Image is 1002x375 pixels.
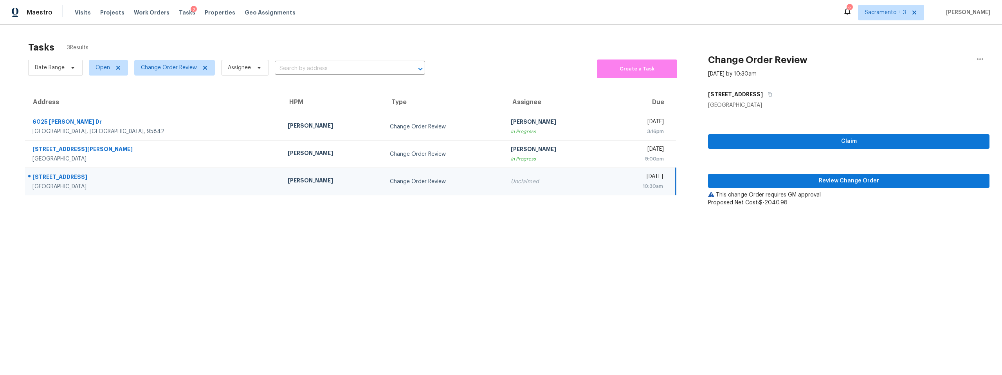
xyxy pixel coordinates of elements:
div: 6025 [PERSON_NAME] Dr [32,118,275,128]
h5: [STREET_ADDRESS] [708,90,763,98]
div: In Progress [511,155,600,163]
span: Geo Assignments [245,9,296,16]
div: [DATE] by 10:30am [708,70,757,78]
button: Review Change Order [708,174,989,188]
div: Change Order Review [390,178,498,186]
span: Maestro [27,9,52,16]
span: Create a Task [601,65,673,74]
div: [STREET_ADDRESS][PERSON_NAME] [32,145,275,155]
div: [STREET_ADDRESS] [32,173,275,183]
span: Claim [714,137,983,146]
div: Change Order Review [390,150,498,158]
div: [GEOGRAPHIC_DATA] [708,101,989,109]
th: Due [606,91,676,113]
div: This change Order requires GM approval [708,191,989,199]
span: 3 Results [67,44,88,52]
th: Address [25,91,281,113]
div: 10:30am [613,182,663,190]
div: [GEOGRAPHIC_DATA], [GEOGRAPHIC_DATA], 95842 [32,128,275,135]
div: 2 [847,5,852,13]
span: [PERSON_NAME] [943,9,990,16]
th: HPM [281,91,384,113]
input: Search by address [275,63,403,75]
span: Projects [100,9,124,16]
span: Tasks [179,10,195,15]
div: [PERSON_NAME] [511,145,600,155]
button: Copy Address [763,87,773,101]
th: Type [384,91,504,113]
div: [PERSON_NAME] [288,149,377,159]
span: Assignee [228,64,251,72]
div: [GEOGRAPHIC_DATA] [32,183,275,191]
div: Unclaimed [511,178,600,186]
button: Claim [708,134,989,149]
span: Work Orders [134,9,169,16]
h2: Tasks [28,43,54,51]
div: [PERSON_NAME] [288,122,377,132]
div: [PERSON_NAME] [511,118,600,128]
button: Open [415,63,426,74]
span: Open [96,64,110,72]
span: Properties [205,9,235,16]
div: 9:00pm [613,155,663,163]
div: 3:16pm [613,128,663,135]
span: Review Change Order [714,176,983,186]
span: Change Order Review [141,64,197,72]
span: Visits [75,9,91,16]
th: Assignee [505,91,607,113]
div: [DATE] [613,173,663,182]
div: [GEOGRAPHIC_DATA] [32,155,275,163]
span: Date Range [35,64,65,72]
button: Create a Task [597,59,677,78]
div: [PERSON_NAME] [288,177,377,186]
div: In Progress [511,128,600,135]
div: 2 [191,6,197,14]
div: Change Order Review [390,123,498,131]
div: [DATE] [613,145,663,155]
span: Sacramento + 3 [865,9,906,16]
h2: Change Order Review [708,56,807,64]
div: [DATE] [613,118,663,128]
div: Proposed Net Cost: $-2040.98 [708,199,989,207]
